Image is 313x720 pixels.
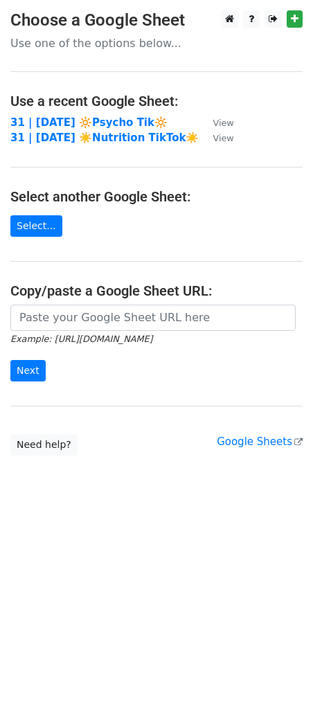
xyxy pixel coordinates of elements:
small: Example: [URL][DOMAIN_NAME] [10,334,152,344]
small: View [213,133,233,143]
input: Next [10,360,46,381]
a: View [199,116,233,129]
input: Paste your Google Sheet URL here [10,305,296,331]
a: 31 | [DATE] 🔆Psycho Tik🔆 [10,116,168,129]
a: Need help? [10,434,78,456]
h3: Choose a Google Sheet [10,10,303,30]
a: Google Sheets [217,435,303,448]
h4: Select another Google Sheet: [10,188,303,205]
h4: Use a recent Google Sheet: [10,93,303,109]
small: View [213,118,233,128]
a: 31 | [DATE] ☀️Nutrition TikTok☀️ [10,132,199,144]
h4: Copy/paste a Google Sheet URL: [10,282,303,299]
a: Select... [10,215,62,237]
p: Use one of the options below... [10,36,303,51]
a: View [199,132,233,144]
